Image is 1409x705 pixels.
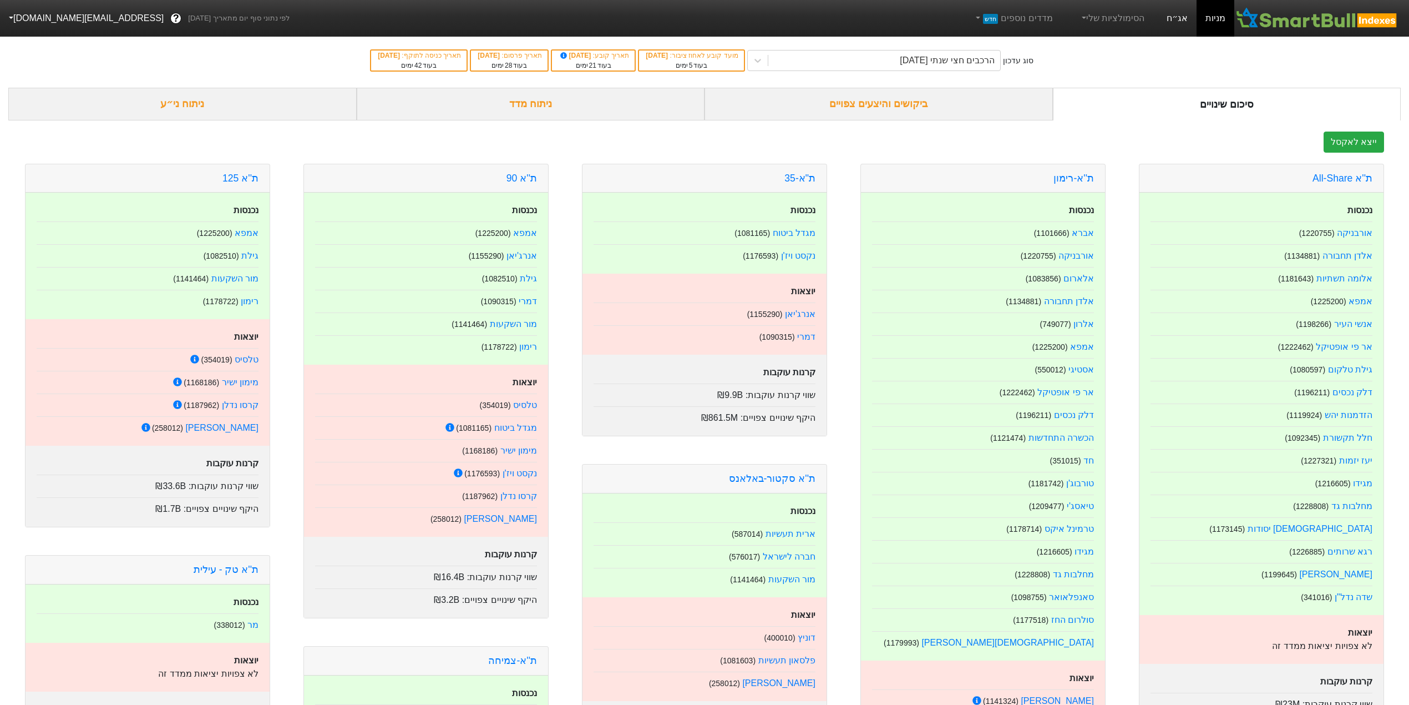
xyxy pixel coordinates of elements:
[557,61,629,70] div: בעוד ימים
[1337,228,1372,238] a: אורבניקה
[482,274,518,283] small: ( 1082510 )
[1021,251,1056,260] small: ( 1220755 )
[773,228,815,238] a: מגדל ביטוח
[785,309,815,319] a: אנרג'יאן
[469,251,504,260] small: ( 1155290 )
[594,406,815,425] div: היקף שינויים צפויים :
[485,550,537,559] strong: קרנות עוקבות
[464,514,537,523] a: [PERSON_NAME]
[763,552,815,561] a: חברה לישראל
[214,621,245,630] small: ( 338012 )
[646,52,670,59] span: [DATE]
[203,297,239,306] small: ( 1178722 )
[377,61,461,70] div: בעוד ימים
[37,497,259,516] div: היקף שינויים צפויים :
[1290,365,1325,374] small: ( 1080597 )
[477,51,542,61] div: תאריך פרסום :
[1029,502,1065,511] small: ( 1209477 )
[729,473,815,484] a: ת''א סקטור-באלאנס
[456,424,491,432] small: ( 1081165 )
[173,274,209,283] small: ( 1141464 )
[506,251,537,260] a: אנרג'יאן
[434,595,459,605] span: ₪3.2B
[452,320,487,329] small: ( 1141464 )
[1293,502,1329,511] small: ( 1228808 )
[155,481,186,491] span: ₪33.6B
[235,355,259,364] a: טלסיס
[983,14,998,24] span: חדש
[37,475,259,493] div: שווי קרנות עוקבות :
[1013,616,1048,625] small: ( 1177518 )
[184,401,219,410] small: ( 1187962 )
[500,491,537,501] a: קרסו נדלן
[759,333,795,341] small: ( 1090315 )
[478,52,501,59] span: [DATE]
[798,633,815,642] a: דוניץ
[1075,547,1094,556] a: מגידו
[1053,173,1094,184] a: ת''א-רימון
[764,633,795,642] small: ( 400010 )
[513,228,537,238] a: אמפא
[1028,479,1064,488] small: ( 1181742 )
[1316,274,1372,283] a: אלומה תשתיות
[1045,524,1094,533] a: טרמינל איקס
[1083,456,1094,465] a: חד
[743,251,778,260] small: ( 1176593 )
[1331,501,1372,511] a: מחלבות גד
[1328,365,1372,374] a: גילת טלקום
[732,530,763,538] small: ( 587014 )
[234,332,259,341] strong: יוצאות
[1006,297,1041,306] small: ( 1134881 )
[1028,433,1094,442] a: הכשרה התחדשות
[1299,229,1335,238] small: ( 1220755 )
[1289,547,1325,556] small: ( 1226885 )
[1324,132,1384,153] button: ייצא לאקסל
[557,51,629,61] div: תאריך קובע :
[197,229,232,238] small: ( 1225200 )
[747,310,783,319] small: ( 1155290 )
[884,638,919,647] small: ( 1179993 )
[1070,342,1094,351] a: אמפא
[1353,479,1372,488] a: מגידו
[8,88,357,120] div: ניתוח ני״ע
[1348,628,1372,637] strong: יוצאות
[206,459,259,468] strong: קרנות עוקבות
[434,572,464,582] span: ₪16.4B
[768,575,815,584] a: מור השקעות
[921,638,1094,647] a: [DEMOGRAPHIC_DATA][PERSON_NAME]
[1248,524,1372,533] a: [DEMOGRAPHIC_DATA] יסודות
[1286,411,1322,420] small: ( 1119924 )
[500,446,537,455] a: מימון ישיר
[594,384,815,402] div: שווי קרנות עוקבות :
[1311,297,1346,306] small: ( 1225200 )
[704,88,1053,120] div: ביקושים והיצעים צפויים
[357,88,705,120] div: ניתוח מדד
[184,378,219,387] small: ( 1168186 )
[645,61,738,70] div: בעוד ימים
[506,173,537,184] a: ת''א 90
[1347,205,1372,215] strong: נכנסות
[519,342,537,351] a: רימון
[990,434,1026,442] small: ( 1121474 )
[689,62,693,69] span: 5
[742,678,815,688] a: [PERSON_NAME]
[969,7,1057,29] a: מדדים נוספיםחדש
[378,52,402,59] span: [DATE]
[559,52,593,59] span: [DATE]
[1339,456,1372,465] a: יעז יזמות
[784,173,815,184] a: ת"א-35
[519,296,537,306] a: דמרי
[1073,319,1094,329] a: אלרון
[791,610,815,620] strong: יוצאות
[211,274,259,283] a: מור השקעות
[490,319,537,329] a: מור השקעות
[701,413,738,422] span: ₪861.5M
[482,343,517,351] small: ( 1178722 )
[1301,456,1336,465] small: ( 1227321 )
[241,251,259,260] a: גילת
[1301,593,1332,602] small: ( 341016 )
[1058,251,1094,260] a: אורבניקה
[1044,296,1094,306] a: אלדן תחבורה
[1000,388,1035,397] small: ( 1222462 )
[204,251,239,260] small: ( 1082510 )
